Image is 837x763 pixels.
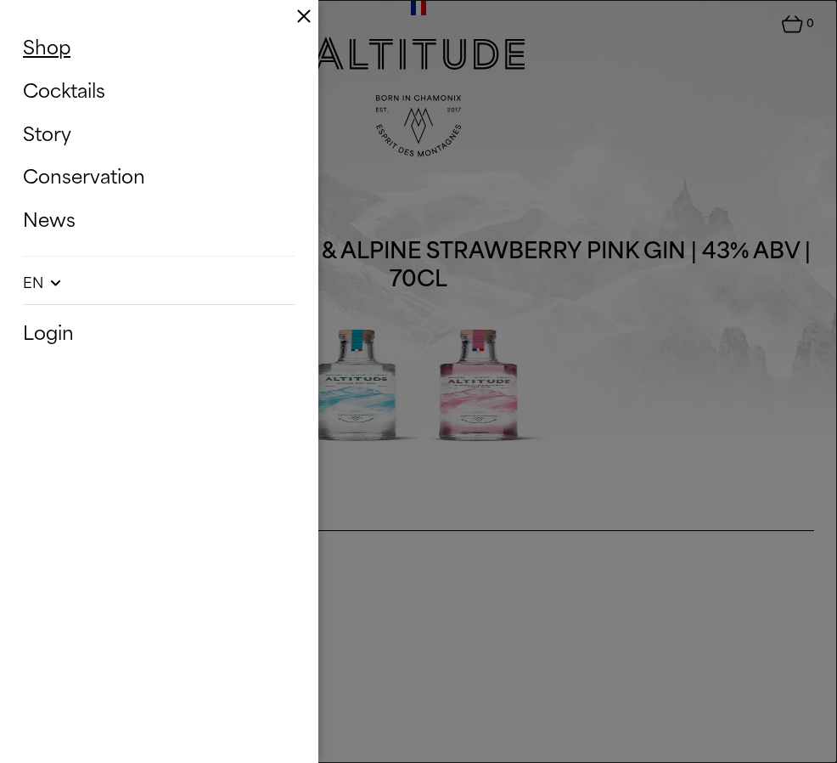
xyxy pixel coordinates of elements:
[23,203,295,239] a: News
[23,316,295,352] a: Login
[23,160,295,195] a: Conservation
[23,31,295,66] a: Shop
[23,74,295,110] a: Cocktails
[23,117,295,153] a: Story
[297,9,311,23] img: Close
